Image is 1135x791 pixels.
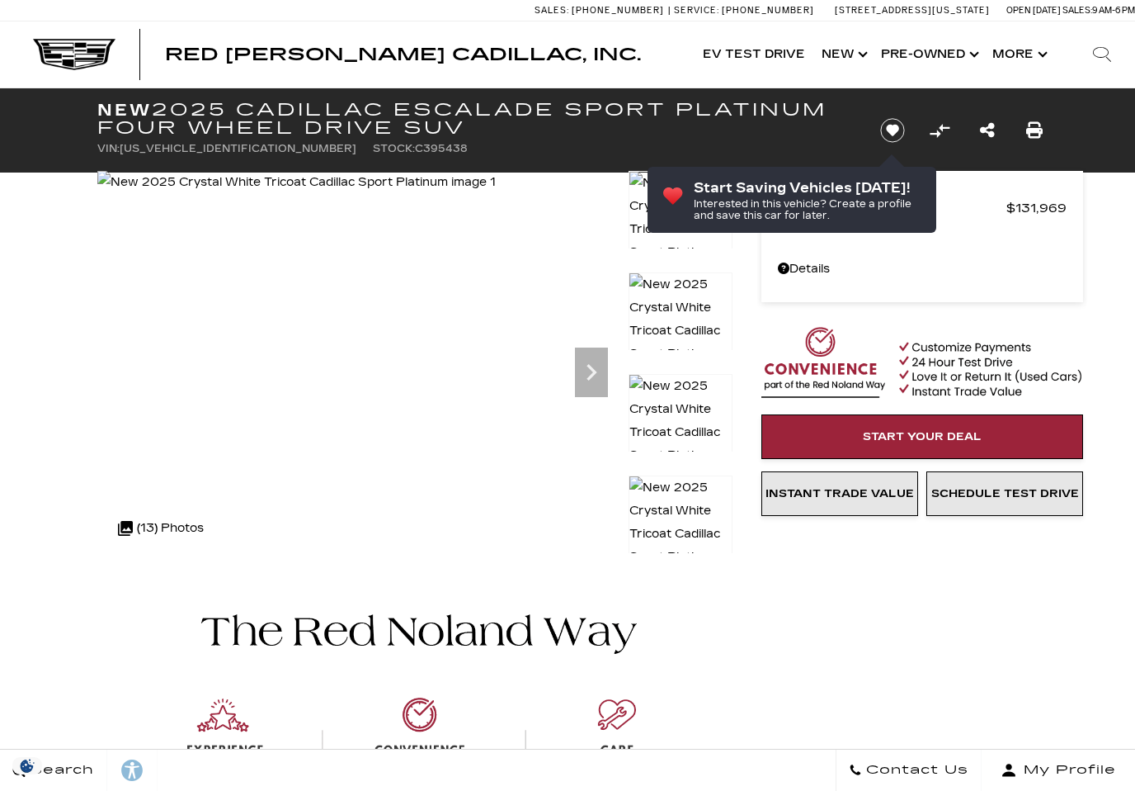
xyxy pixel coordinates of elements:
button: Open user profile menu [982,750,1135,791]
span: Start Your Deal [863,430,982,443]
img: New 2025 Crystal White Tricoat Cadillac Sport Platinum image 2 [629,272,732,390]
img: New 2025 Crystal White Tricoat Cadillac Sport Platinum image 1 [97,171,496,194]
span: My Profile [1017,759,1116,782]
a: Service: [PHONE_NUMBER] [668,6,818,15]
span: Contact Us [862,759,968,782]
img: New 2025 Crystal White Tricoat Cadillac Sport Platinum image 1 [629,171,732,288]
div: (13) Photos [110,509,212,548]
img: New 2025 Crystal White Tricoat Cadillac Sport Platinum image 3 [629,374,732,491]
span: Sales: [535,5,569,16]
span: Search [26,759,94,782]
div: Next [575,348,608,397]
strong: New [97,100,152,120]
button: More [984,21,1053,88]
img: New 2025 Crystal White Tricoat Cadillac Sport Platinum image 4 [629,476,732,593]
span: Service: [674,5,719,16]
a: Red [PERSON_NAME] Cadillac, Inc. [165,46,641,63]
a: Contact Us [836,750,982,791]
section: Click to Open Cookie Consent Modal [8,757,46,774]
span: [PHONE_NUMBER] [572,5,664,16]
a: Start Your Deal [761,414,1083,459]
span: Instant Trade Value [765,487,914,500]
a: Instant Trade Value [761,471,918,516]
button: Compare Vehicle [927,118,952,143]
span: VIN: [97,143,120,154]
span: [PHONE_NUMBER] [722,5,814,16]
a: Print this New 2025 Cadillac Escalade Sport Platinum Four Wheel Drive SUV [1026,119,1043,142]
a: EV Test Drive [695,21,813,88]
span: Schedule Test Drive [931,487,1079,500]
iframe: YouTube video player [761,524,1083,784]
span: Sales: [1062,5,1092,16]
span: Stock: [373,143,415,154]
span: C395438 [415,143,468,154]
span: Red [PERSON_NAME] Cadillac, Inc. [165,45,641,64]
span: Open [DATE] [1006,5,1061,16]
a: Schedule Test Drive [926,471,1083,516]
span: [US_VEHICLE_IDENTIFICATION_NUMBER] [120,143,356,154]
a: Pre-Owned [873,21,984,88]
button: Save vehicle [874,117,911,144]
span: MSRP [778,197,1006,220]
h1: 2025 Cadillac Escalade Sport Platinum Four Wheel Drive SUV [97,101,852,137]
img: Opt-Out Icon [8,757,46,774]
span: $131,969 [1006,197,1067,220]
img: Cadillac Dark Logo with Cadillac White Text [33,39,115,70]
a: [STREET_ADDRESS][US_STATE] [835,5,990,16]
a: Details [778,258,1067,281]
a: Share this New 2025 Cadillac Escalade Sport Platinum Four Wheel Drive SUV [980,119,995,142]
span: 9 AM-6 PM [1092,5,1135,16]
a: MSRP $131,969 [778,197,1067,220]
a: New [813,21,873,88]
a: Sales: [PHONE_NUMBER] [535,6,668,15]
